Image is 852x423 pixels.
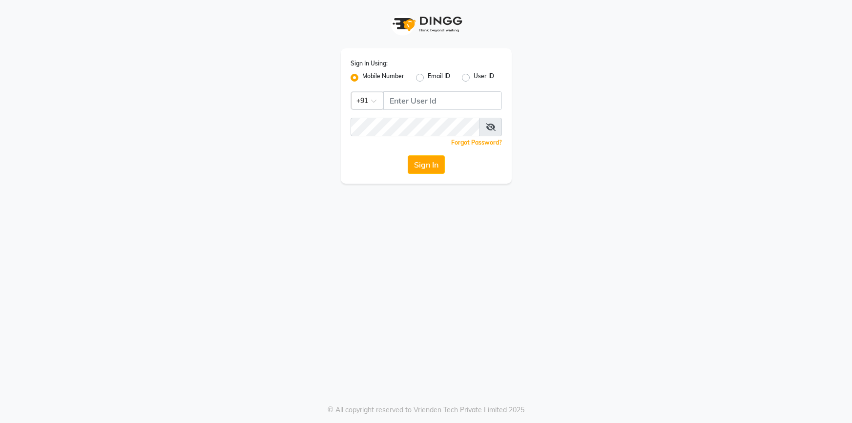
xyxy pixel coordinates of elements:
[362,72,404,84] label: Mobile Number
[474,72,494,84] label: User ID
[351,118,480,136] input: Username
[387,10,465,39] img: logo1.svg
[351,59,388,68] label: Sign In Using:
[428,72,450,84] label: Email ID
[383,91,502,110] input: Username
[451,139,502,146] a: Forgot Password?
[408,155,445,174] button: Sign In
